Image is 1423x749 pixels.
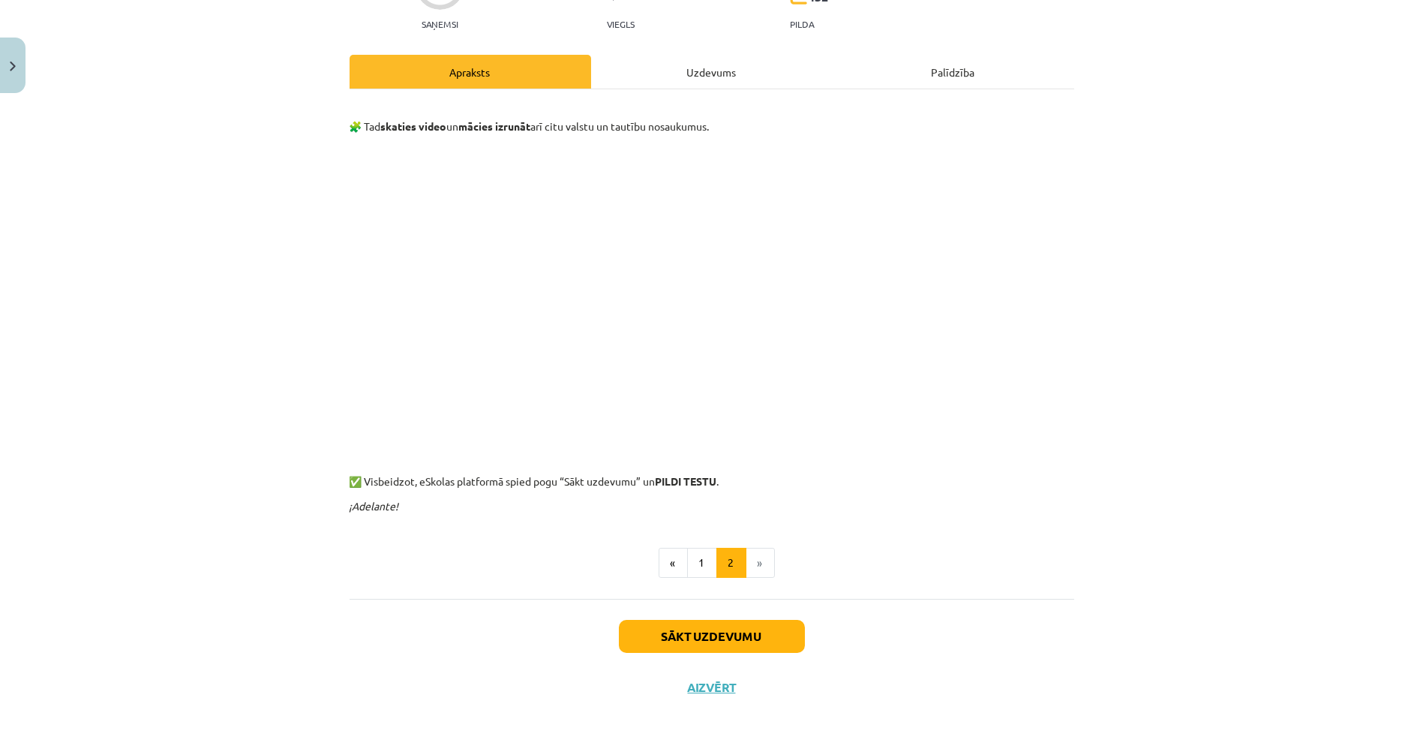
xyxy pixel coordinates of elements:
strong: mācies izrunāt [459,119,531,133]
div: Palīdzība [833,55,1074,89]
button: 1 [687,548,717,578]
nav: Page navigation example [350,548,1074,578]
p: 🧩 Tad un arī citu valstu un tautību nosaukumus. [350,103,1074,134]
em: ¡Adelante! [350,499,399,513]
img: icon-close-lesson-0947bae3869378f0d4975bcd49f059093ad1ed9edebbc8119c70593378902aed.svg [10,62,16,71]
button: Aizvērt [683,680,740,695]
p: ✅ Visbeidzot, eSkolas platformā spied pogu “Sākt uzdevumu” un . [350,442,1074,489]
strong: PILDI TESTU [656,474,717,488]
p: Saņemsi [416,19,464,29]
button: Sākt uzdevumu [619,620,805,653]
div: Apraksts [350,55,591,89]
p: pilda [790,19,814,29]
button: 2 [716,548,746,578]
button: « [659,548,688,578]
p: Viegls [607,19,635,29]
strong: skaties video [381,119,447,133]
div: Uzdevums [591,55,833,89]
